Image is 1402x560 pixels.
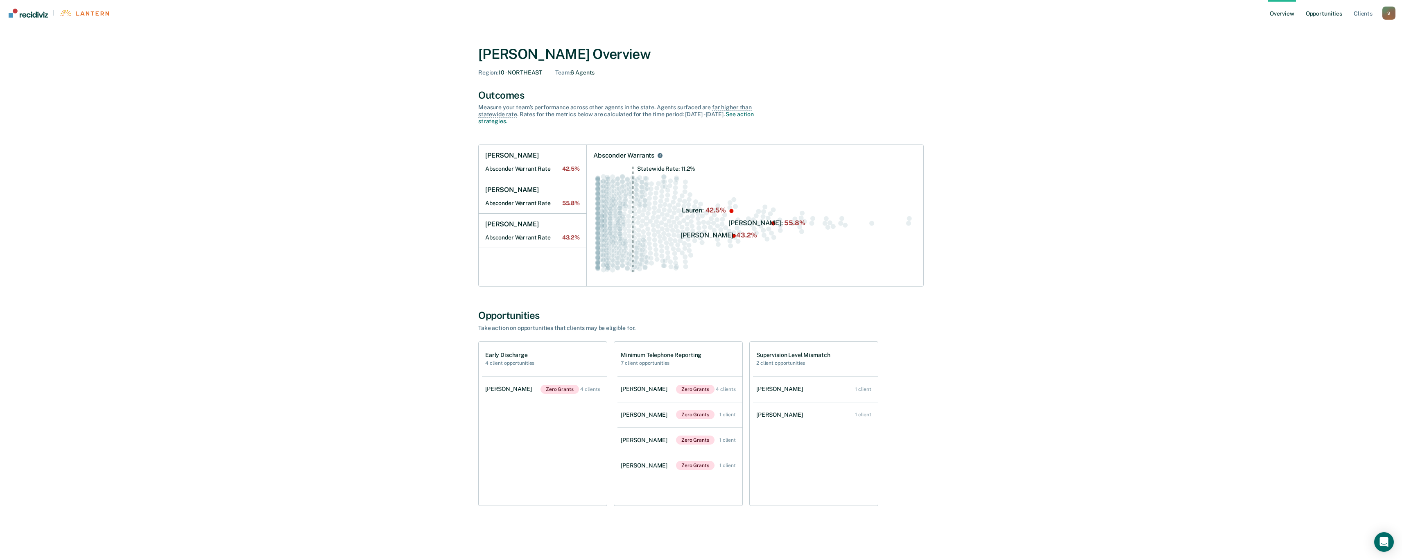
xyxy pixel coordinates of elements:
[478,104,752,118] span: far higher than statewide rate
[656,151,664,160] button: Absconder Warrants
[479,145,586,179] a: [PERSON_NAME]Absconder Warrant Rate42.5%
[479,179,586,214] a: [PERSON_NAME]Absconder Warrant Rate55.8%
[485,352,534,359] h1: Early Discharge
[485,386,535,393] div: [PERSON_NAME]
[676,436,715,445] span: Zero Grants
[478,104,765,124] div: Measure your team’s performance across other agent s in the state. Agent s surfaced are . Rates f...
[59,10,109,16] img: Lantern
[676,461,715,470] span: Zero Grants
[478,69,498,76] span: Region :
[855,412,871,418] div: 1 client
[617,402,742,427] a: [PERSON_NAME]Zero Grants 1 client
[48,9,59,16] span: |
[617,377,742,402] a: [PERSON_NAME]Zero Grants 4 clients
[753,377,878,401] a: [PERSON_NAME] 1 client
[482,377,607,402] a: [PERSON_NAME]Zero Grants 4 clients
[719,412,736,418] div: 1 client
[617,453,742,478] a: [PERSON_NAME]Zero Grants 1 client
[1374,532,1394,552] div: Open Intercom Messenger
[562,200,580,207] span: 55.8%
[756,411,806,418] div: [PERSON_NAME]
[485,234,580,241] h2: Absconder Warrant Rate
[621,411,671,418] div: [PERSON_NAME]
[676,385,715,394] span: Zero Grants
[756,360,830,366] h2: 2 client opportunities
[621,360,701,366] h2: 7 client opportunities
[485,360,534,366] h2: 4 client opportunities
[621,462,671,469] div: [PERSON_NAME]
[555,69,570,76] span: Team :
[719,437,736,443] div: 1 client
[485,200,580,207] h2: Absconder Warrant Rate
[478,309,924,321] div: Opportunities
[621,352,701,359] h1: Minimum Telephone Reporting
[478,46,924,63] div: [PERSON_NAME] Overview
[555,69,595,76] div: 6 Agents
[753,403,878,427] a: [PERSON_NAME] 1 client
[485,220,539,228] h1: [PERSON_NAME]
[1382,7,1395,20] div: S
[9,9,48,18] img: Recidiviz
[676,410,715,419] span: Zero Grants
[637,165,695,172] tspan: Statewide Rate: 11.2%
[478,111,754,124] a: See action strategies.
[716,386,736,392] div: 4 clients
[540,385,579,394] span: Zero Grants
[562,234,580,241] span: 43.2%
[621,386,671,393] div: [PERSON_NAME]
[756,352,830,359] h1: Supervision Level Mismatch
[1382,7,1395,20] button: Profile dropdown button
[593,151,654,160] div: Absconder Warrants
[719,463,736,468] div: 1 client
[485,186,539,194] h1: [PERSON_NAME]
[485,151,539,160] h1: [PERSON_NAME]
[478,325,765,332] div: Take action on opportunities that clients may be eligible for.
[621,437,671,444] div: [PERSON_NAME]
[562,165,580,172] span: 42.5%
[756,386,806,393] div: [PERSON_NAME]
[478,69,542,76] div: 10 - NORTHEAST
[580,386,600,392] div: 4 clients
[485,165,580,172] h2: Absconder Warrant Rate
[617,427,742,453] a: [PERSON_NAME]Zero Grants 1 client
[479,214,586,248] a: [PERSON_NAME]Absconder Warrant Rate43.2%
[855,386,871,392] div: 1 client
[478,89,924,101] div: Outcomes
[593,166,917,280] div: Swarm plot of all absconder warrant rates in the state for ALL caseloads, highlighting values of ...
